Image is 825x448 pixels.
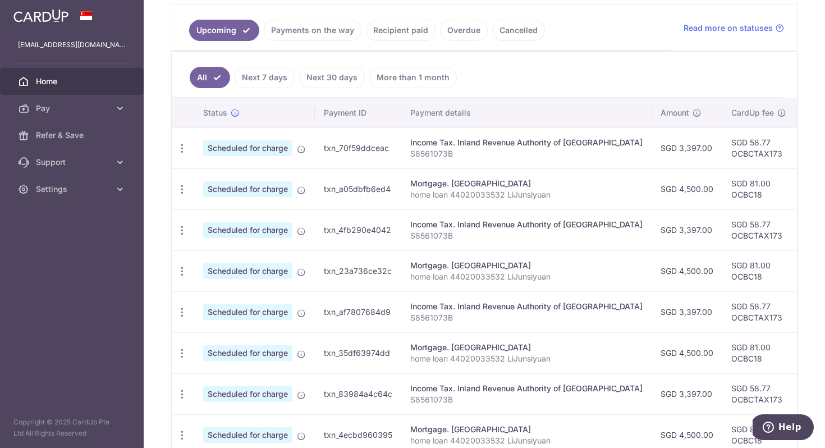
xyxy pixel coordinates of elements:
[410,301,643,312] div: Income Tax. Inland Revenue Authority of [GEOGRAPHIC_DATA]
[190,67,230,88] a: All
[18,39,126,51] p: [EMAIL_ADDRESS][DOMAIN_NAME]
[203,345,292,361] span: Scheduled for charge
[315,373,401,414] td: txn_83984a4c64c
[36,157,110,168] span: Support
[652,291,722,332] td: SGD 3,397.00
[299,67,365,88] a: Next 30 days
[203,304,292,320] span: Scheduled for charge
[36,103,110,114] span: Pay
[264,20,361,41] a: Payments on the way
[36,76,110,87] span: Home
[189,20,259,41] a: Upcoming
[440,20,488,41] a: Overdue
[410,137,643,148] div: Income Tax. Inland Revenue Authority of [GEOGRAPHIC_DATA]
[36,130,110,141] span: Refer & Save
[410,424,643,435] div: Mortgage. [GEOGRAPHIC_DATA]
[722,127,795,168] td: SGD 58.77 OCBCTAX173
[410,230,643,241] p: S8561073B
[684,22,773,34] span: Read more on statuses
[203,181,292,197] span: Scheduled for charge
[13,9,68,22] img: CardUp
[410,353,643,364] p: home loan 44020033532 LiJunsiyuan
[722,373,795,414] td: SGD 58.77 OCBCTAX173
[722,168,795,209] td: SGD 81.00 OCBC18
[652,250,722,291] td: SGD 4,500.00
[684,22,784,34] a: Read more on statuses
[410,189,643,200] p: home loan 44020033532 LiJunsiyuan
[753,414,814,442] iframe: Opens a widget where you can find more information
[410,394,643,405] p: S8561073B
[652,373,722,414] td: SGD 3,397.00
[652,209,722,250] td: SGD 3,397.00
[203,386,292,402] span: Scheduled for charge
[315,291,401,332] td: txn_af7807684d9
[203,140,292,156] span: Scheduled for charge
[315,127,401,168] td: txn_70f59ddceac
[36,184,110,195] span: Settings
[410,312,643,323] p: S8561073B
[410,260,643,271] div: Mortgage. [GEOGRAPHIC_DATA]
[410,342,643,353] div: Mortgage. [GEOGRAPHIC_DATA]
[366,20,436,41] a: Recipient paid
[369,67,457,88] a: More than 1 month
[410,383,643,394] div: Income Tax. Inland Revenue Authority of [GEOGRAPHIC_DATA]
[315,98,401,127] th: Payment ID
[652,127,722,168] td: SGD 3,397.00
[315,209,401,250] td: txn_4fb290e4042
[722,332,795,373] td: SGD 81.00 OCBC18
[203,107,227,118] span: Status
[652,332,722,373] td: SGD 4,500.00
[203,263,292,279] span: Scheduled for charge
[652,168,722,209] td: SGD 4,500.00
[410,271,643,282] p: home loan 44020033532 LiJunsiyuan
[722,209,795,250] td: SGD 58.77 OCBCTAX173
[410,435,643,446] p: home loan 44020033532 LiJunsiyuan
[722,250,795,291] td: SGD 81.00 OCBC18
[410,148,643,159] p: S8561073B
[203,222,292,238] span: Scheduled for charge
[661,107,689,118] span: Amount
[410,178,643,189] div: Mortgage. [GEOGRAPHIC_DATA]
[315,332,401,373] td: txn_35df63974dd
[203,427,292,443] span: Scheduled for charge
[722,291,795,332] td: SGD 58.77 OCBCTAX173
[315,250,401,291] td: txn_23a736ce32c
[410,219,643,230] div: Income Tax. Inland Revenue Authority of [GEOGRAPHIC_DATA]
[315,168,401,209] td: txn_a05dbfb6ed4
[235,67,295,88] a: Next 7 days
[492,20,545,41] a: Cancelled
[731,107,774,118] span: CardUp fee
[401,98,652,127] th: Payment details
